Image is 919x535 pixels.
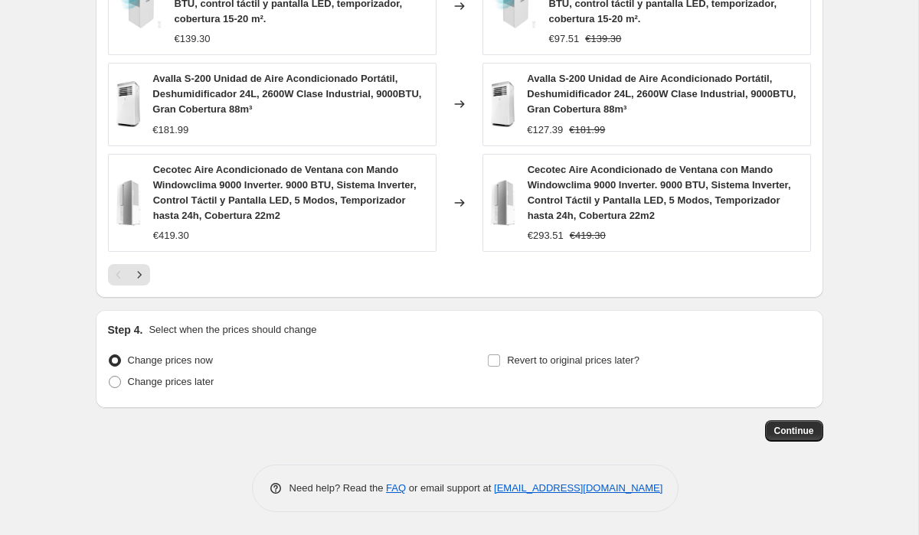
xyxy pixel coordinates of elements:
[491,81,515,127] img: 61N5x8MJykL._AC_SL1500_80x.jpg
[129,264,150,285] button: Next
[116,180,141,226] img: 41URQFv0x0L._AC_SL1000_80x.jpg
[386,482,406,494] a: FAQ
[152,122,188,138] div: €181.99
[152,73,421,115] span: Avalla S-200 Unidad de Aire Acondicionado Portátil, Deshumidificador 24L, 2600W Clase Industrial,...
[549,31,580,47] div: €97.51
[128,354,213,366] span: Change prices now
[585,31,621,47] strike: €139.30
[108,264,150,285] nav: Pagination
[765,420,823,442] button: Continue
[153,228,189,243] div: €419.30
[507,354,639,366] span: Revert to original prices later?
[175,31,211,47] div: €139.30
[774,425,814,437] span: Continue
[528,228,564,243] div: €293.51
[491,180,515,226] img: 41URQFv0x0L._AC_SL1000_80x.jpg
[108,322,143,338] h2: Step 4.
[494,482,662,494] a: [EMAIL_ADDRESS][DOMAIN_NAME]
[149,322,316,338] p: Select when the prices should change
[153,164,417,221] span: Cecotec Aire Acondicionado de Ventana con Mando Windowclima 9000 Inverter. 9000 BTU, Sistema Inve...
[527,73,796,115] span: Avalla S-200 Unidad de Aire Acondicionado Portátil, Deshumidificador 24L, 2600W Clase Industrial,...
[569,122,605,138] strike: €181.99
[116,81,141,127] img: 61N5x8MJykL._AC_SL1500_80x.jpg
[128,376,214,387] span: Change prices later
[570,228,606,243] strike: €419.30
[289,482,387,494] span: Need help? Read the
[528,164,791,221] span: Cecotec Aire Acondicionado de Ventana con Mando Windowclima 9000 Inverter. 9000 BTU, Sistema Inve...
[527,122,563,138] div: €127.39
[406,482,494,494] span: or email support at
